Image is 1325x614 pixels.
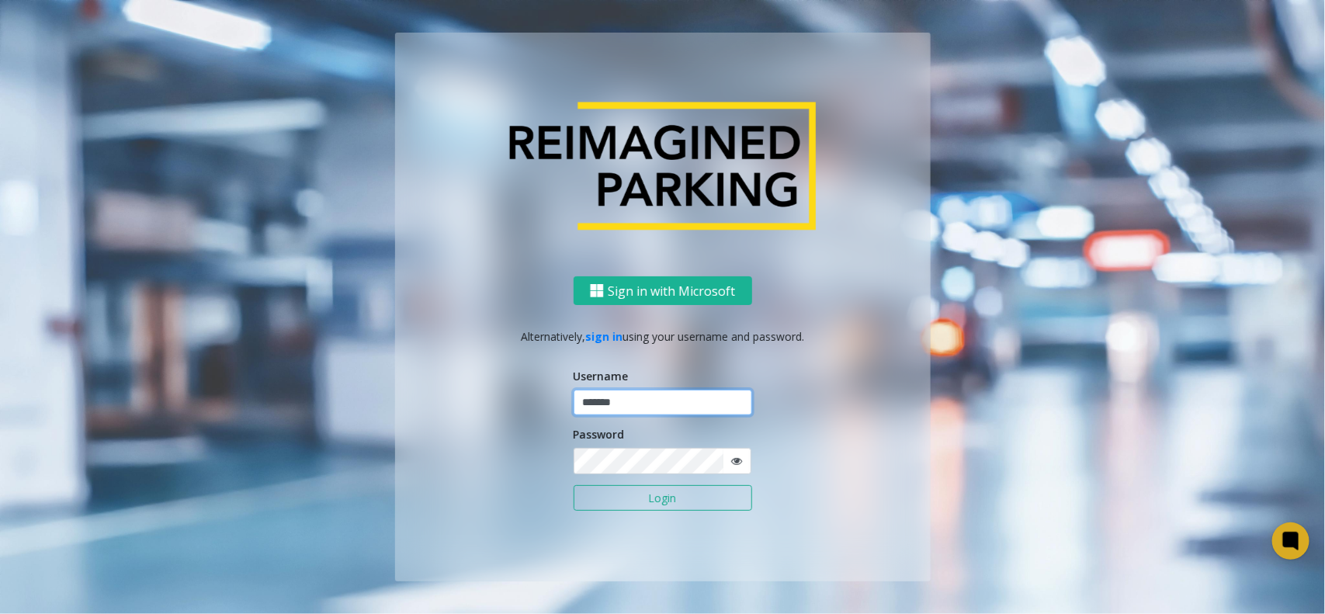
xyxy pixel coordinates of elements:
[574,276,752,305] button: Sign in with Microsoft
[574,368,629,384] label: Username
[411,328,915,345] p: Alternatively, using your username and password.
[574,485,752,512] button: Login
[574,426,625,442] label: Password
[585,329,623,344] a: sign in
